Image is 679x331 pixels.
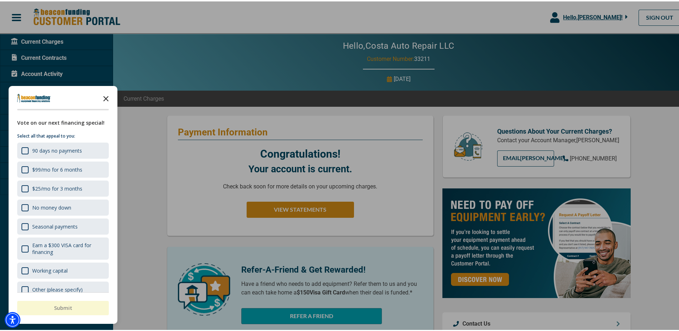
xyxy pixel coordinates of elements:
div: $99/mo for 6 months [32,165,82,172]
div: Seasonal payments [32,222,78,229]
div: No money down [17,198,109,214]
div: 90 days no payments [17,141,109,157]
div: Other (please specify) [17,280,109,296]
div: Earn a $300 VISA card for financing [32,240,105,254]
div: Working capital [32,266,68,273]
div: Other (please specify) [32,285,83,292]
button: Submit [17,299,109,314]
div: $25/mo for 3 months [17,179,109,195]
p: Select all that appeal to you: [17,131,109,138]
button: Close the survey [99,90,113,104]
div: No money down [32,203,71,210]
div: $99/mo for 6 months [17,160,109,176]
div: Seasonal payments [17,217,109,233]
img: Company logo [17,92,51,101]
div: $25/mo for 3 months [32,184,82,191]
div: Earn a $300 VISA card for financing [17,236,109,258]
div: Working capital [17,261,109,277]
div: 90 days no payments [32,146,82,153]
div: Survey [9,85,117,322]
div: Vote on our next financing special! [17,117,109,125]
div: Accessibility Menu [5,311,20,326]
